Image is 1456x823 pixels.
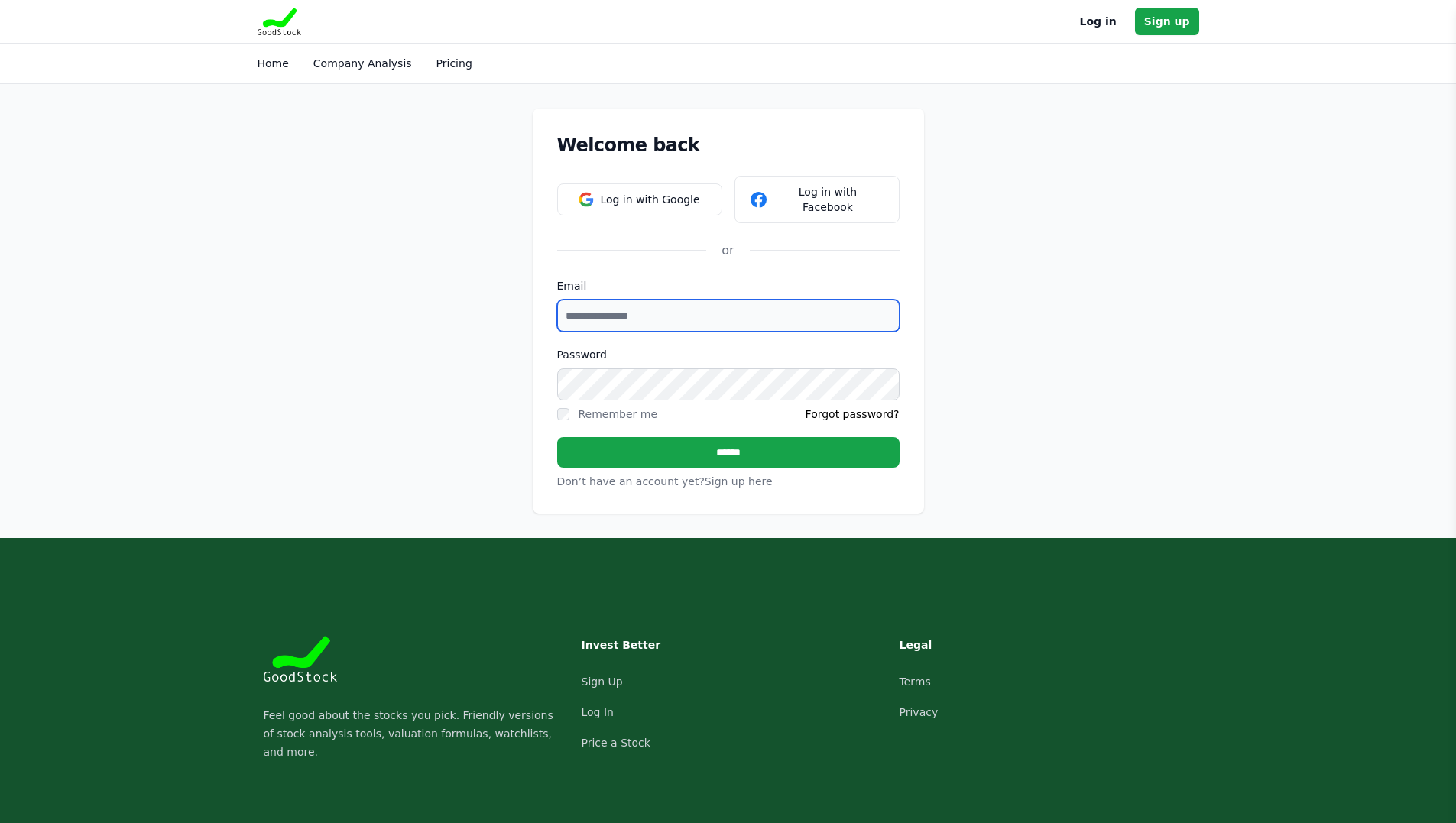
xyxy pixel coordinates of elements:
[313,57,412,70] a: Company Analysis
[582,636,716,654] h3: Invest Better
[706,241,749,260] div: or
[1080,12,1117,31] a: Log in
[806,407,900,422] a: Forgot password?
[258,8,302,35] img: Goodstock Logo
[557,183,722,215] button: Log in with Google
[557,133,900,157] h1: Welcome back
[734,176,900,223] button: Log in with Facebook
[436,57,472,70] a: Pricing
[705,475,773,488] a: Sign up here
[900,636,1034,654] h3: Legal
[900,706,939,718] a: Privacy
[582,737,650,749] a: Price a Stock
[264,706,557,761] p: Feel good about the stocks you pick. Friendly versions of stock analysis tools, valuation formula...
[900,676,931,688] a: Terms
[557,278,900,293] label: Email
[1135,8,1199,35] a: Sign up
[579,408,658,420] label: Remember me
[557,474,900,489] p: Don’t have an account yet?
[582,676,623,688] a: Sign Up
[557,347,900,362] label: Password
[582,706,614,718] a: Log In
[264,636,337,682] img: Goodstock Logo
[258,57,289,70] a: Home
